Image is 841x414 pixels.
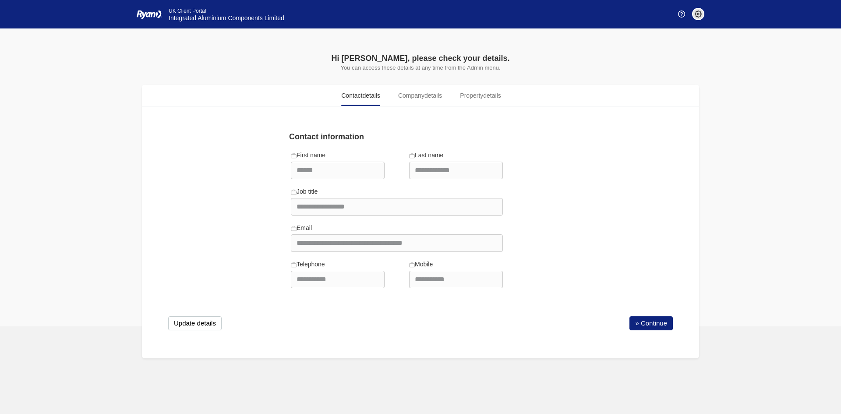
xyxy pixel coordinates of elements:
[391,85,449,106] a: Companydetails
[169,8,206,14] span: UK Client Portal
[168,316,222,330] button: Update details
[460,91,501,100] span: Property
[695,11,702,18] img: settings
[409,260,433,269] label: Mobile
[237,64,604,71] p: You can access these details at any time from the Admin menu.
[291,223,312,233] label: Email
[452,85,508,106] a: Propertydetails
[169,14,284,21] span: Integrated Aluminium Components Limited
[291,151,325,160] label: First name
[363,92,380,99] span: details
[678,11,685,18] img: Help
[341,91,380,100] span: Contact
[291,187,318,196] label: Job title
[284,131,510,143] div: Contact information
[483,92,501,99] span: details
[409,151,443,160] label: Last name
[398,91,442,100] span: Company
[424,92,442,99] span: details
[291,260,325,269] label: Telephone
[629,316,673,330] a: » Continue
[334,85,388,106] a: Contactdetails
[237,53,604,64] div: Hi [PERSON_NAME], please check your details.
